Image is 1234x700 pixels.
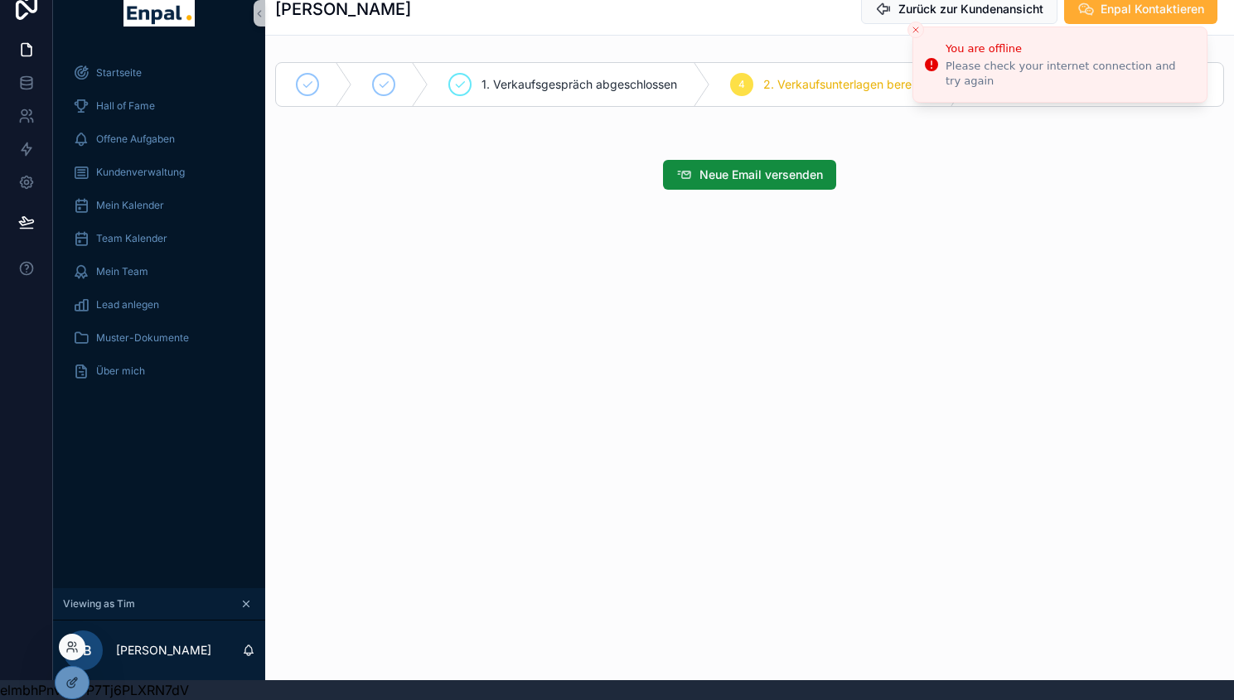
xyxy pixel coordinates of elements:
[96,66,142,80] span: Startseite
[482,76,677,93] span: 1. Verkaufsgespräch abgeschlossen
[1101,1,1204,17] span: Enpal Kontaktieren
[63,58,255,88] a: Startseite
[63,224,255,253] a: Team Kalender
[898,1,1043,17] span: Zurück zur Kundenansicht
[63,356,255,386] a: Über mich
[63,91,255,121] a: Hall of Fame
[63,124,255,154] a: Offene Aufgaben
[96,232,167,245] span: Team Kalender
[63,290,255,320] a: Lead anlegen
[96,331,189,345] span: Muster-Dokumente
[96,133,175,146] span: Offene Aufgaben
[63,157,255,187] a: Kundenverwaltung
[946,59,1193,89] div: Please check your internet connection and try again
[63,191,255,220] a: Mein Kalender
[96,166,185,179] span: Kundenverwaltung
[96,199,164,212] span: Mein Kalender
[738,78,745,91] span: 4
[663,160,836,190] button: Neue Email versenden
[763,76,918,93] span: 2. Verkaufsunterlagen bereit
[63,323,255,353] a: Muster-Dokumente
[96,265,148,278] span: Mein Team
[699,167,823,183] span: Neue Email versenden
[946,41,1193,57] div: You are offline
[63,597,135,611] span: Viewing as Tim
[63,257,255,287] a: Mein Team
[907,22,924,38] button: Close toast
[96,99,155,113] span: Hall of Fame
[96,298,159,311] span: Lead anlegen
[96,364,145,378] span: Über mich
[53,46,265,408] div: scrollable content
[116,642,211,659] p: [PERSON_NAME]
